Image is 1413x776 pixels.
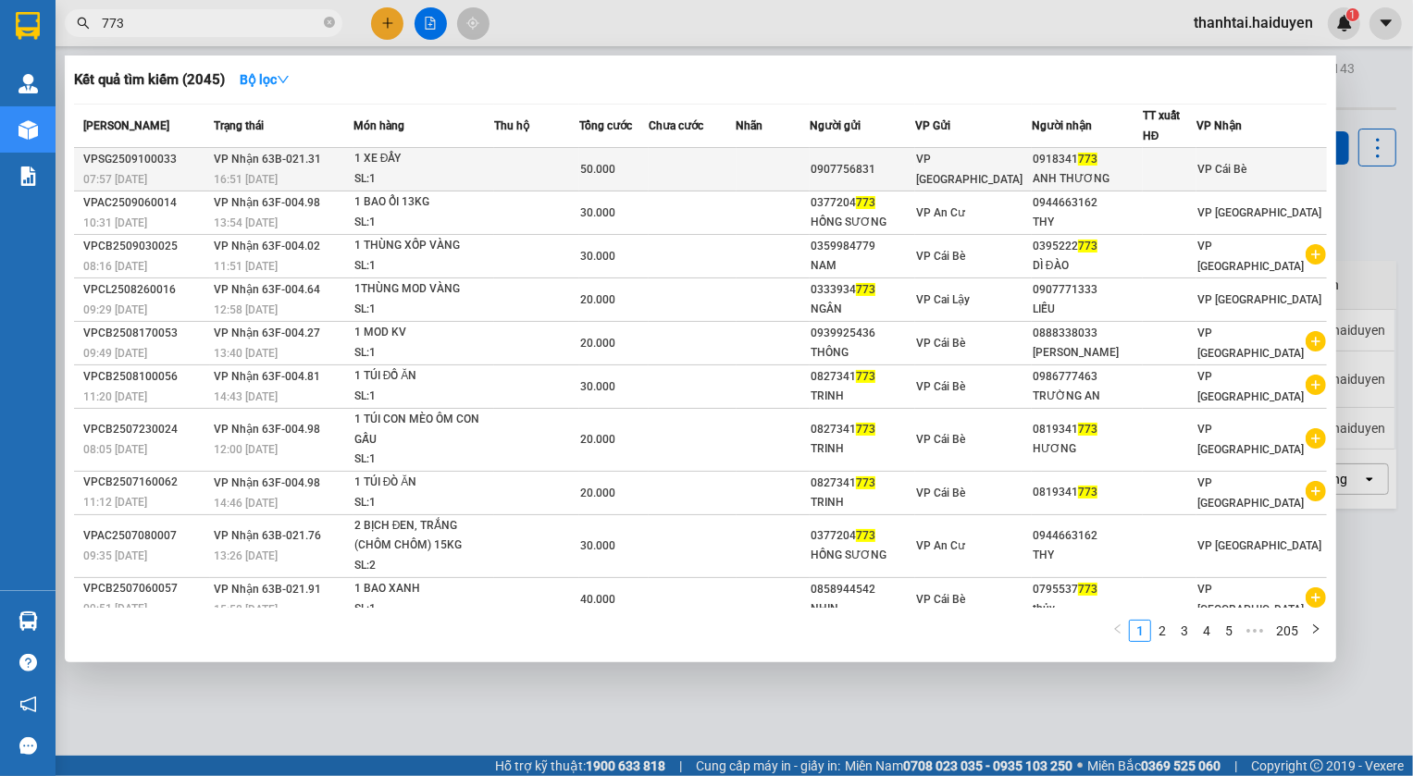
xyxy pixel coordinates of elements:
span: 20.000 [580,293,615,306]
span: VP [GEOGRAPHIC_DATA] [1197,539,1321,552]
span: 30.000 [580,539,615,552]
span: VP Cái Bè [916,487,965,499]
a: 2 [1152,621,1172,641]
div: THY [1033,213,1142,232]
div: 0944663162 [1033,193,1142,213]
div: SL: 2 [354,556,493,576]
div: VPCL2508260016 [83,280,209,300]
a: 3 [1174,621,1195,641]
li: 4 [1196,620,1218,642]
span: 773 [1078,240,1097,253]
span: VP Nhận 63B-021.31 [215,153,322,166]
div: VPCB2508170053 [83,324,209,343]
div: SL: 1 [354,256,493,277]
span: 13:26 [DATE] [215,549,279,562]
span: 773 [856,476,875,489]
div: [PERSON_NAME] [1033,343,1142,363]
span: 773 [1078,486,1097,499]
span: 12:00 [DATE] [215,443,279,456]
div: SL: 1 [354,599,493,620]
span: 30.000 [580,380,615,393]
span: [PERSON_NAME] [83,119,169,132]
div: SL: 1 [354,387,493,407]
span: 11:12 [DATE] [83,496,147,509]
li: Previous Page [1107,620,1129,642]
span: right [1310,623,1321,634]
span: VP Cái Bè [916,593,965,606]
span: 09:49 [DATE] [83,347,147,360]
span: 08:05 [DATE] [83,443,147,456]
span: 16:51 [DATE] [215,173,279,186]
div: 0888338033 [1033,324,1142,343]
div: 0377204 [811,526,913,546]
div: ANH THƯƠNG [1033,169,1142,189]
div: 0827341 [811,367,913,387]
div: 1 THÙNG XỐP VÀNG [354,236,493,256]
img: logo-vxr [16,12,40,40]
span: VP Cai Lậy [916,293,970,306]
span: VP [GEOGRAPHIC_DATA] [916,153,1023,186]
span: 13:54 [DATE] [215,216,279,229]
span: 773 [856,370,875,383]
div: thủy [1033,599,1142,619]
div: SL: 1 [354,450,493,470]
div: 1THÙNG MOD VÀNG [354,279,493,300]
div: TRƯỜNG AN [1033,387,1142,406]
span: VP Nhận 63F-004.64 [215,283,321,296]
span: VP Nhận 63F-004.98 [215,423,321,436]
button: Bộ lọcdown [225,65,304,94]
span: Món hàng [353,119,404,132]
span: plus-circle [1306,244,1326,265]
span: VP Nhận 63B-021.76 [215,529,322,542]
span: VP [GEOGRAPHIC_DATA] [1197,206,1321,219]
div: HƯƠNG [1033,439,1142,459]
span: VP [GEOGRAPHIC_DATA] [1197,476,1304,510]
div: HỒNG SƯƠNG [811,213,913,232]
div: SL: 1 [354,300,493,320]
div: 0359984779 [811,237,913,256]
span: Thu hộ [494,119,529,132]
span: 12:58 [DATE] [215,303,279,316]
span: 773 [856,283,875,296]
a: 5 [1219,621,1239,641]
span: VP [GEOGRAPHIC_DATA] [1197,423,1304,456]
div: VPCB2508100056 [83,367,209,387]
span: 773 [856,529,875,542]
span: VP Cái Bè [916,337,965,350]
span: 09:51 [DATE] [83,602,147,615]
span: 11:20 [DATE] [83,390,147,403]
span: close-circle [324,15,335,32]
div: NHỊN [811,599,913,619]
span: message [19,737,37,755]
span: VP [GEOGRAPHIC_DATA] [1197,326,1304,360]
span: 773 [1078,153,1097,166]
span: 14:43 [DATE] [215,390,279,403]
span: left [1112,623,1123,634]
div: THÔNG [811,343,913,363]
span: down [277,73,290,86]
span: 773 [1078,583,1097,596]
div: VPAC2507080007 [83,526,209,546]
span: Trạng thái [215,119,265,132]
div: 0918341 [1033,150,1142,169]
span: VP [GEOGRAPHIC_DATA] [1197,293,1321,306]
div: VPCB2507060057 [83,579,209,598]
h3: Kết quả tìm kiếm ( 2045 ) [74,70,225,90]
span: plus-circle [1306,375,1326,395]
span: plus-circle [1306,481,1326,501]
span: Nhãn [737,119,763,132]
span: ••• [1240,620,1270,642]
li: 205 [1270,620,1305,642]
span: TT xuất HĐ [1143,109,1180,142]
span: VP An Cư [916,539,965,552]
div: 1 XE ĐẨY [354,149,493,169]
span: VP Nhận 63F-004.98 [215,476,321,489]
img: warehouse-icon [19,611,38,631]
div: 0827341 [811,474,913,493]
a: 4 [1196,621,1217,641]
strong: Bộ lọc [240,72,290,87]
div: TRINH [811,387,913,406]
span: VP Nhận 63F-004.98 [215,196,321,209]
div: THY [1033,546,1142,565]
span: 773 [1078,423,1097,436]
